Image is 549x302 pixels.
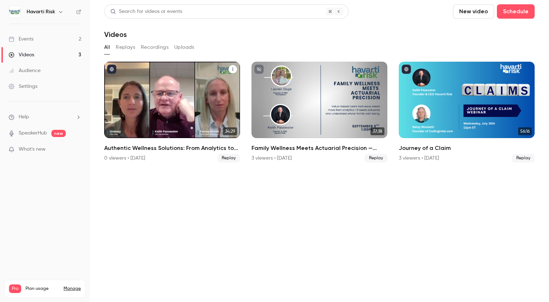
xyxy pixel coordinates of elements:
[104,144,240,152] h2: Authentic Wellness Solutions: From Analytics to Action—A Fireside Chat with Havarti Risk’s [PERSO...
[402,65,411,74] button: published
[497,4,535,19] button: Schedule
[399,144,535,152] h2: Journey of a Claim
[365,154,387,162] span: Replay
[252,144,387,152] h2: Family Wellness Meets Actuarial Precision — Insights from Triplemoon’s [PERSON_NAME]
[141,42,169,53] button: Recordings
[73,146,81,153] iframe: Noticeable Trigger
[9,51,34,58] div: Videos
[19,146,46,153] span: What's new
[252,62,387,162] li: Family Wellness Meets Actuarial Precision — Insights from Triplemoon’s Lauren Gage
[252,155,292,162] div: 3 viewers • [DATE]
[19,129,47,137] a: SpeakerHub
[9,83,37,90] div: Settings
[110,8,182,15] div: Search for videos or events
[116,42,135,53] button: Replays
[104,155,145,162] div: 0 viewers • [DATE]
[104,30,127,39] h1: Videos
[518,127,532,135] span: 56:16
[370,127,384,135] span: 37:38
[9,36,33,43] div: Events
[104,62,240,162] a: 34:29Authentic Wellness Solutions: From Analytics to Action—A Fireside Chat with Havarti Risk’s [...
[26,286,59,292] span: Plan usage
[104,4,535,298] section: Videos
[104,62,240,162] li: Authentic Wellness Solutions: From Analytics to Action—A Fireside Chat with Havarti Risk’s Keith ...
[9,284,21,293] span: Pro
[252,62,387,162] a: 37:38Family Wellness Meets Actuarial Precision — Insights from Triplemoon’s [PERSON_NAME]3 viewer...
[19,113,29,121] span: Help
[104,62,535,162] ul: Videos
[51,130,66,137] span: new
[223,127,237,135] span: 34:29
[254,65,264,74] button: unpublished
[217,154,240,162] span: Replay
[104,42,110,53] button: All
[399,155,439,162] div: 3 viewers • [DATE]
[107,65,116,74] button: published
[9,67,41,74] div: Audience
[453,4,494,19] button: New video
[399,62,535,162] a: 56:16Journey of a Claim3 viewers • [DATE]Replay
[9,6,20,18] img: Havarti Risk
[27,8,55,15] h6: Havarti Risk
[399,62,535,162] li: Journey of a Claim
[64,286,81,292] a: Manage
[174,42,194,53] button: Uploads
[9,113,81,121] li: help-dropdown-opener
[512,154,535,162] span: Replay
